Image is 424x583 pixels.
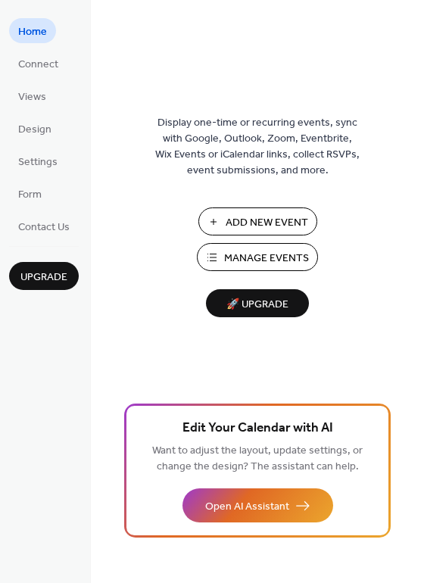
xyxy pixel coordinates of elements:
[215,295,300,315] span: 🚀 Upgrade
[205,499,289,515] span: Open AI Assistant
[226,215,308,231] span: Add New Event
[9,116,61,141] a: Design
[20,270,67,285] span: Upgrade
[197,243,318,271] button: Manage Events
[155,115,360,179] span: Display one-time or recurring events, sync with Google, Outlook, Zoom, Eventbrite, Wix Events or ...
[18,24,47,40] span: Home
[9,51,67,76] a: Connect
[18,187,42,203] span: Form
[182,418,333,439] span: Edit Your Calendar with AI
[18,57,58,73] span: Connect
[9,83,55,108] a: Views
[182,488,333,522] button: Open AI Assistant
[18,122,51,138] span: Design
[9,18,56,43] a: Home
[206,289,309,317] button: 🚀 Upgrade
[9,181,51,206] a: Form
[9,148,67,173] a: Settings
[224,251,309,267] span: Manage Events
[18,154,58,170] span: Settings
[198,207,317,235] button: Add New Event
[152,441,363,477] span: Want to adjust the layout, update settings, or change the design? The assistant can help.
[18,89,46,105] span: Views
[18,220,70,235] span: Contact Us
[9,214,79,238] a: Contact Us
[9,262,79,290] button: Upgrade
